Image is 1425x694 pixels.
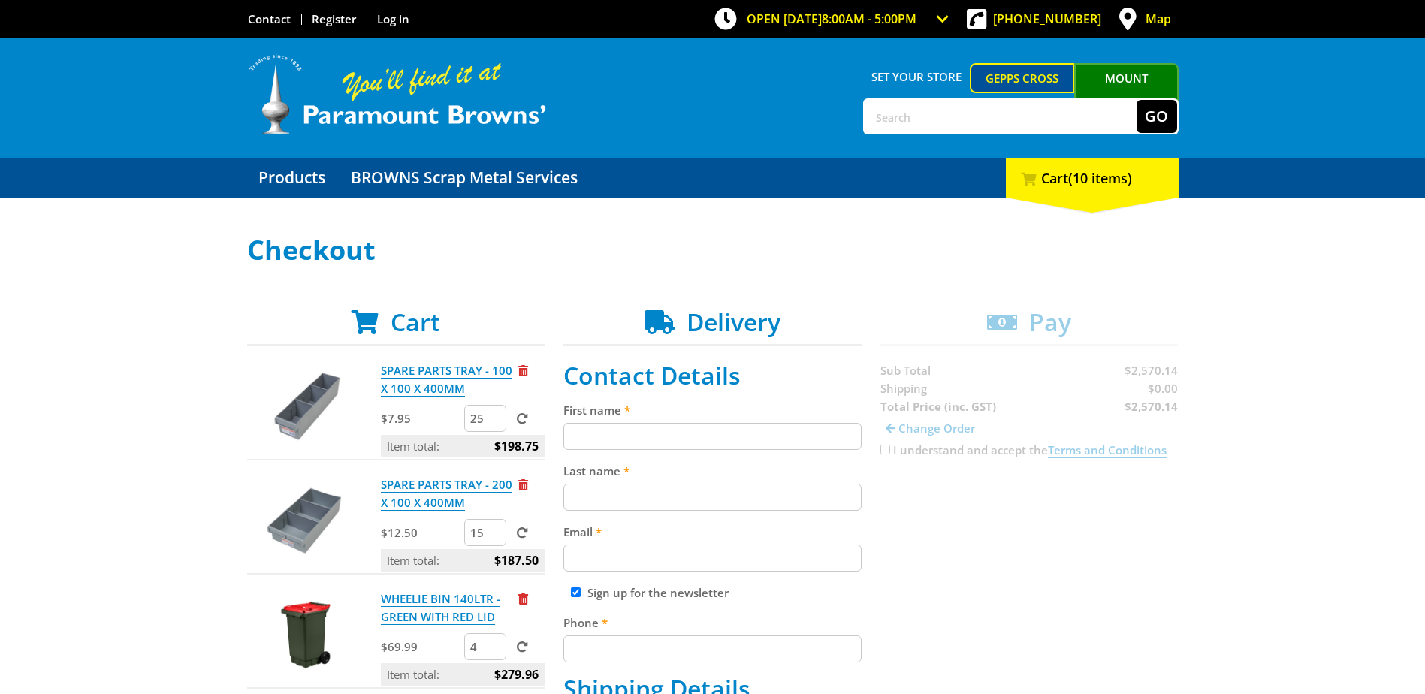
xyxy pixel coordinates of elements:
button: Go [1137,100,1177,133]
input: Please enter your last name. [563,484,862,511]
span: $198.75 [494,435,539,457]
label: Sign up for the newsletter [587,585,729,600]
a: Remove from cart [518,363,528,378]
img: SPARE PARTS TRAY - 200 X 100 X 400MM [261,475,352,566]
a: Go to the registration page [312,11,356,26]
h1: Checkout [247,235,1179,265]
span: Set your store [863,63,971,90]
img: Paramount Browns' [247,53,548,136]
span: Delivery [687,306,780,338]
span: 8:00am - 5:00pm [822,11,916,27]
input: Search [865,100,1137,133]
a: Mount [PERSON_NAME] [1074,63,1179,120]
span: OPEN [DATE] [747,11,916,27]
a: Log in [377,11,409,26]
input: Please enter your first name. [563,423,862,450]
a: Go to the Products page [247,158,337,198]
p: Item total: [381,549,545,572]
img: WHEELIE BIN 140LTR - GREEN WITH RED LID [261,590,352,680]
div: Cart [1006,158,1179,198]
a: SPARE PARTS TRAY - 100 X 100 X 400MM [381,363,512,397]
a: WHEELIE BIN 140LTR - GREEN WITH RED LID [381,591,500,625]
label: Email [563,523,862,541]
a: Go to the Contact page [248,11,291,26]
p: Item total: [381,663,545,686]
span: (10 items) [1068,169,1132,187]
label: First name [563,401,862,419]
a: SPARE PARTS TRAY - 200 X 100 X 400MM [381,477,512,511]
a: Remove from cart [518,591,528,606]
a: Gepps Cross [970,63,1074,93]
input: Please enter your telephone number. [563,635,862,662]
h2: Contact Details [563,361,862,390]
p: $69.99 [381,638,461,656]
p: Item total: [381,435,545,457]
a: Remove from cart [518,477,528,492]
span: $187.50 [494,549,539,572]
span: Cart [391,306,440,338]
span: $279.96 [494,663,539,686]
label: Last name [563,462,862,480]
label: Phone [563,614,862,632]
input: Please enter your email address. [563,545,862,572]
p: $7.95 [381,409,461,427]
img: SPARE PARTS TRAY - 100 X 100 X 400MM [261,361,352,451]
p: $12.50 [381,524,461,542]
a: Go to the BROWNS Scrap Metal Services page [340,158,589,198]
